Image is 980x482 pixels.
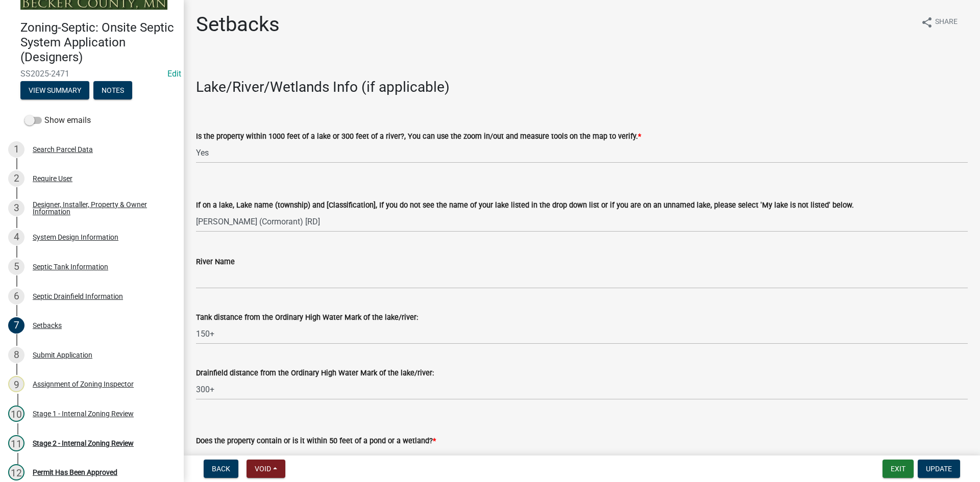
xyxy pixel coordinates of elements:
[20,20,176,64] h4: Zoning-Septic: Onsite Septic System Application (Designers)
[8,229,24,245] div: 4
[204,460,238,478] button: Back
[212,465,230,473] span: Back
[93,81,132,99] button: Notes
[8,141,24,158] div: 1
[918,460,960,478] button: Update
[33,322,62,329] div: Setbacks
[33,263,108,270] div: Septic Tank Information
[883,460,914,478] button: Exit
[33,469,117,476] div: Permit Has Been Approved
[935,16,958,29] span: Share
[8,317,24,334] div: 7
[196,202,854,209] label: If on a lake, Lake name (township) and [Classification], If you do not see the name of your lake ...
[33,410,134,417] div: Stage 1 - Internal Zoning Review
[20,81,89,99] button: View Summary
[24,114,91,126] label: Show emails
[93,87,132,95] wm-modal-confirm: Notes
[8,259,24,275] div: 5
[196,259,235,266] label: River Name
[8,200,24,216] div: 3
[33,380,134,388] div: Assignment of Zoning Inspector
[913,12,966,32] button: shareShare
[196,370,434,377] label: Drainfield distance from the Ordinary High Water Mark of the lake/river:
[8,435,24,451] div: 11
[33,201,167,215] div: Designer, Installer, Property & Owner Information
[33,146,93,153] div: Search Parcel Data
[33,440,134,447] div: Stage 2 - Internal Zoning Review
[20,69,163,79] span: SS2025-2471
[921,16,933,29] i: share
[8,376,24,392] div: 9
[8,288,24,305] div: 6
[20,87,89,95] wm-modal-confirm: Summary
[33,234,118,241] div: System Design Information
[196,438,436,445] label: Does the property contain or is it within 50 feet of a pond or a wetland?
[247,460,285,478] button: Void
[8,347,24,363] div: 8
[167,69,181,79] a: Edit
[255,465,271,473] span: Void
[8,464,24,480] div: 12
[196,314,418,321] label: Tank distance from the Ordinary High Water Mark of the lake/river:
[33,293,123,300] div: Septic Drainfield Information
[33,175,72,182] div: Require User
[8,170,24,187] div: 2
[8,405,24,422] div: 10
[196,12,280,37] h1: Setbacks
[167,69,181,79] wm-modal-confirm: Edit Application Number
[926,465,952,473] span: Update
[196,79,968,96] h3: Lake/River/Wetlands Info (if applicable)
[33,351,92,359] div: Submit Application
[196,133,641,140] label: Is the property within 1000 feet of a lake or 300 feet of a river?, You can use the zoom in/out a...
